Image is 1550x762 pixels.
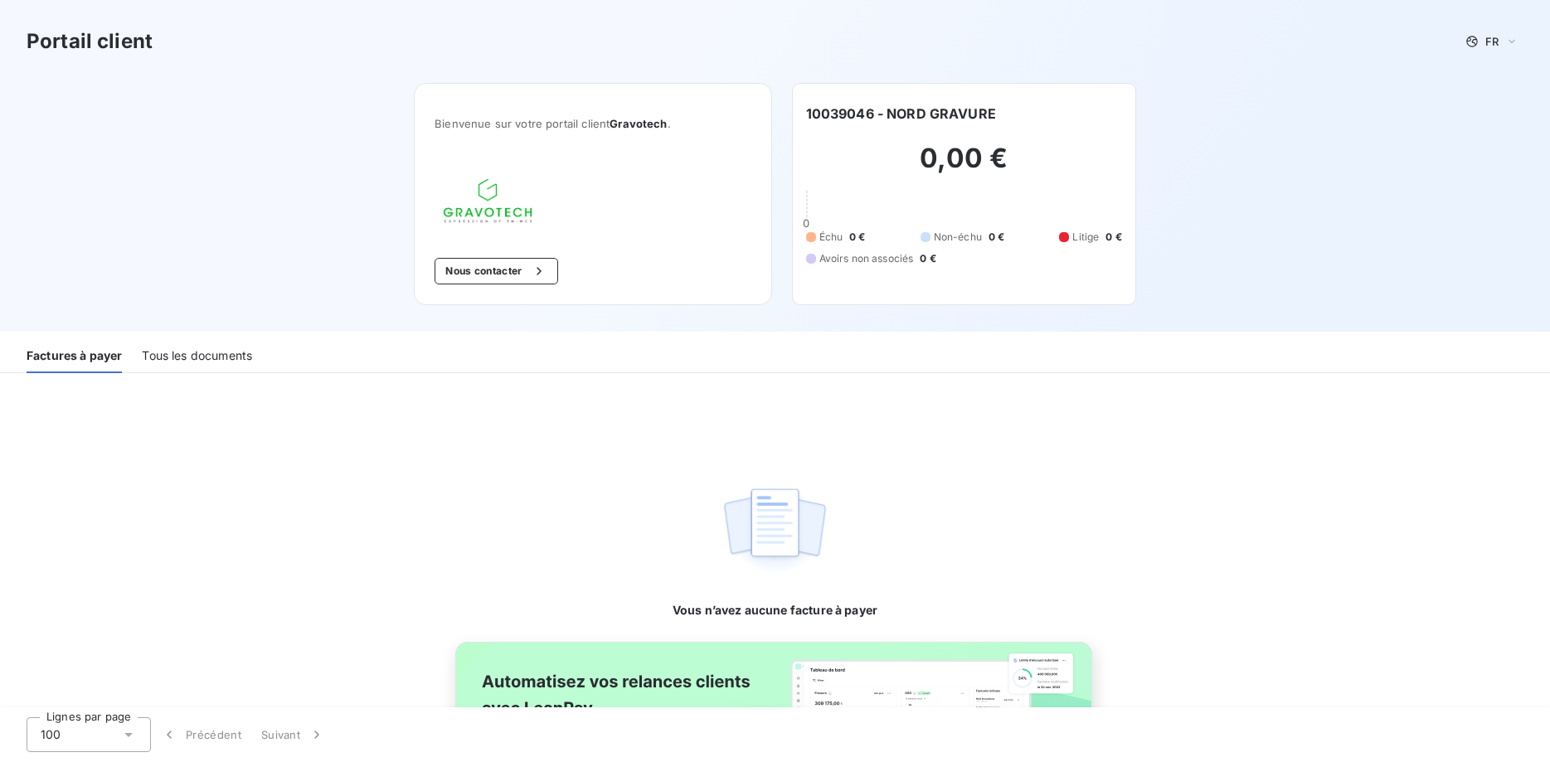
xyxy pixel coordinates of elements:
span: FR [1485,35,1499,48]
div: Tous les documents [142,338,252,373]
span: Litige [1072,230,1099,245]
h6: 10039046 - NORD GRAVURE [806,104,996,124]
span: Échu [819,230,843,245]
span: Non-échu [934,230,982,245]
button: Suivant [251,717,335,752]
span: 0 [803,216,809,230]
span: 100 [41,726,61,743]
span: Gravotech [610,117,667,130]
h2: 0,00 € [806,142,1122,192]
span: 0 € [1105,230,1121,245]
span: Bienvenue sur votre portail client . [435,117,751,130]
img: empty state [722,479,828,582]
span: Vous n’avez aucune facture à payer [673,602,877,619]
div: Factures à payer [27,338,122,373]
span: 0 € [849,230,865,245]
button: Précédent [151,717,251,752]
span: 0 € [989,230,1004,245]
span: Avoirs non associés [819,251,914,266]
span: 0 € [920,251,935,266]
h3: Portail client [27,27,153,56]
button: Nous contacter [435,258,557,284]
img: Company logo [435,170,541,231]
